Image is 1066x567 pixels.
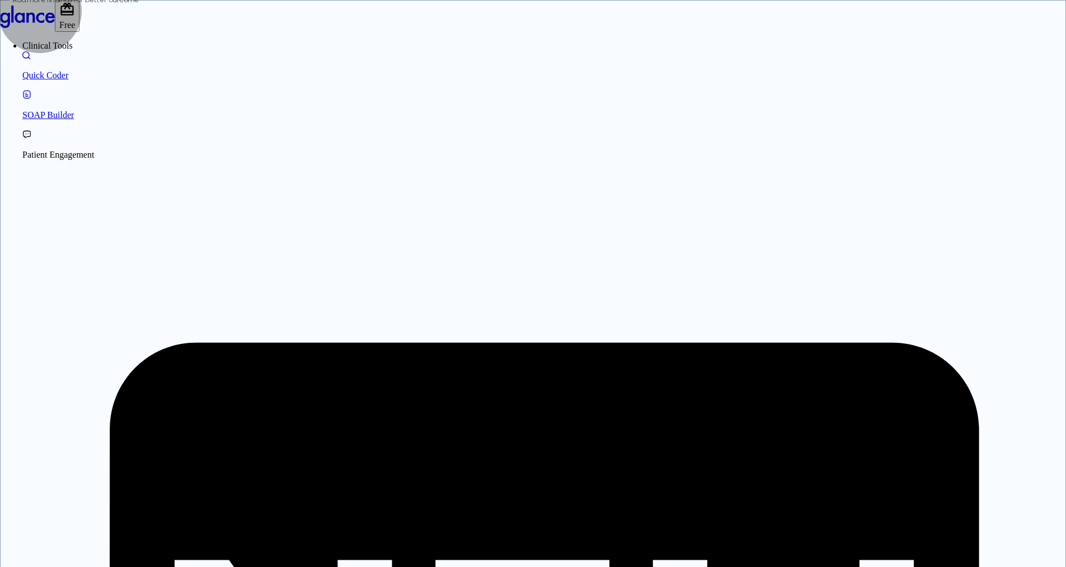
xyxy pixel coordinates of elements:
a: Moramiz: Find ICD10AM codes instantly [22,51,1066,81]
li: Clinical Tools [22,41,1066,51]
p: Quick Coder [22,70,1066,81]
p: Patient Engagement [22,150,1066,160]
span: Free [59,20,75,30]
p: SOAP Builder [22,110,1066,120]
a: Click to view or change your subscription [55,20,79,30]
a: Docugen: Compose a clinical documentation in seconds [22,90,1066,121]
